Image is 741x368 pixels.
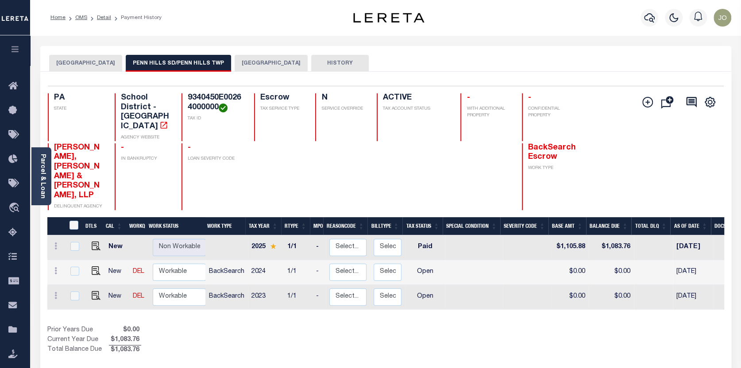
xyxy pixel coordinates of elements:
button: [GEOGRAPHIC_DATA] [49,55,122,72]
td: BackSearch [205,285,248,310]
th: Base Amt: activate to sort column ascending [548,217,586,235]
p: TAX ACCOUNT STATUS [383,106,450,112]
h4: N [321,93,366,103]
td: Open [405,285,445,310]
a: DEL [133,293,144,299]
a: Parcel & Loan [39,154,46,199]
span: BackSearch Escrow [528,144,576,161]
p: STATE [54,106,104,112]
td: Paid [405,235,445,260]
td: 1/1 [284,285,313,310]
td: 1/1 [284,235,313,260]
td: - [313,285,326,310]
td: [DATE] [673,260,713,285]
th: As of Date: activate to sort column ascending [670,217,711,235]
td: - [313,235,326,260]
i: travel_explore [8,203,23,214]
td: Open [405,260,445,285]
span: $1,083.76 [109,345,141,355]
span: $0.00 [109,326,141,335]
th: Severity Code: activate to sort column ascending [500,217,548,235]
h4: Escrow [260,93,305,103]
td: [DATE] [673,285,713,310]
p: AGENCY WEBSITE [121,134,171,141]
td: 1/1 [284,260,313,285]
a: OMS [75,15,87,20]
p: LOAN SEVERITY CODE [188,156,243,162]
th: RType: activate to sort column ascending [281,217,310,235]
span: - [121,144,124,152]
p: WITH ADDITIONAL PROPERTY [467,106,511,119]
span: - [528,94,531,102]
td: 2024 [248,260,284,285]
h4: School District - [GEOGRAPHIC_DATA] [121,93,171,131]
span: [PERSON_NAME], [PERSON_NAME] & [PERSON_NAME], LLP [54,144,100,199]
th: WorkQ [126,217,145,235]
td: $0.00 [551,285,589,310]
h4: 9340450E00264000000 [188,93,243,112]
button: PENN HILLS SD/PENN HILLS TWP [126,55,231,72]
td: $0.00 [551,260,589,285]
td: $1,105.88 [551,235,589,260]
p: DELINQUENT AGENCY [54,203,104,210]
td: $0.00 [589,260,634,285]
th: &nbsp;&nbsp;&nbsp;&nbsp;&nbsp;&nbsp;&nbsp;&nbsp;&nbsp;&nbsp; [47,217,64,235]
th: Docs [711,217,726,235]
th: Tax Status: activate to sort column ascending [402,217,443,235]
td: $1,083.76 [589,235,634,260]
td: New [105,285,129,310]
td: 2023 [248,285,284,310]
th: Work Status [145,217,205,235]
th: CAL: activate to sort column ascending [102,217,126,235]
th: BillType: activate to sort column ascending [367,217,402,235]
th: DTLS [82,217,102,235]
p: TAX SERVICE TYPE [260,106,305,112]
p: CONFIDENTIAL PROPERTY [528,106,578,119]
a: Detail [97,15,111,20]
a: DEL [133,268,144,275]
th: &nbsp; [64,217,82,235]
td: Total Balance Due [47,345,109,355]
img: logo-dark.svg [353,13,424,23]
th: MPO [310,217,323,235]
span: - [188,144,191,152]
td: - [313,260,326,285]
td: New [105,235,129,260]
td: 2025 [248,235,284,260]
button: HISTORY [311,55,369,72]
span: - [467,94,470,102]
th: Special Condition: activate to sort column ascending [443,217,500,235]
th: Work Type [204,217,245,235]
th: Tax Year: activate to sort column ascending [245,217,281,235]
th: ReasonCode: activate to sort column ascending [323,217,367,235]
p: SERVICE OVERRIDE [321,106,366,112]
p: IN BANKRUPTCY [121,156,171,162]
td: [DATE] [673,235,713,260]
span: $1,083.76 [109,335,141,345]
th: Balance Due: activate to sort column ascending [586,217,631,235]
p: WORK TYPE [528,165,578,172]
td: $0.00 [589,285,634,310]
td: Current Year Due [47,335,109,345]
td: Prior Years Due [47,326,109,335]
button: [GEOGRAPHIC_DATA] [235,55,308,72]
img: Star.svg [270,243,276,249]
td: New [105,260,129,285]
li: Payment History [111,14,162,22]
th: Total DLQ: activate to sort column ascending [631,217,670,235]
img: svg+xml;base64,PHN2ZyB4bWxucz0iaHR0cDovL3d3dy53My5vcmcvMjAwMC9zdmciIHBvaW50ZXItZXZlbnRzPSJub25lIi... [714,9,731,27]
p: TAX ID [188,115,243,122]
h4: PA [54,93,104,103]
a: Home [50,15,66,20]
td: BackSearch [205,260,248,285]
h4: ACTIVE [383,93,450,103]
